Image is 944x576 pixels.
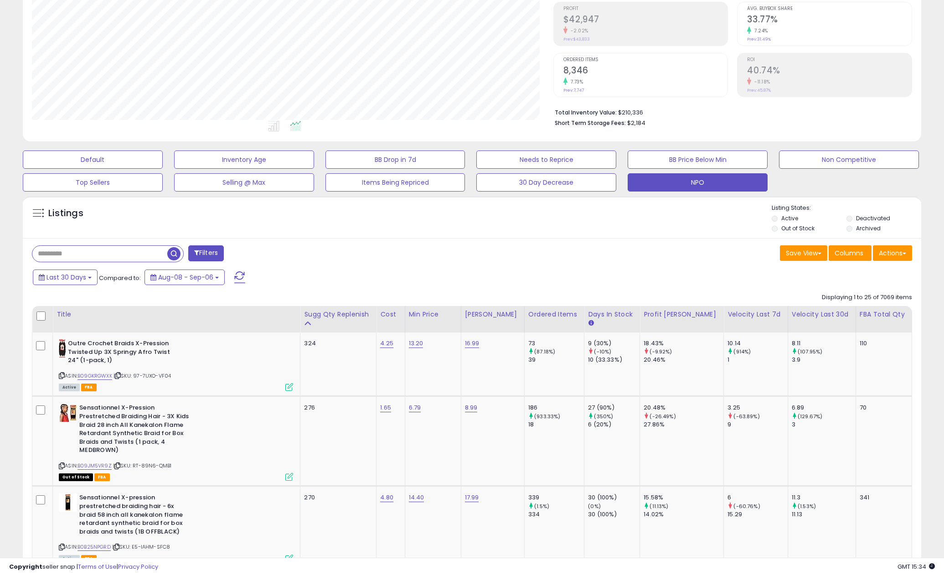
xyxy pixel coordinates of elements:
small: 7.73% [567,78,583,85]
small: Prev: 7,747 [563,88,584,93]
span: | SKU: E5-IAHM-SFC8 [112,543,170,550]
a: 1.65 [380,403,391,412]
a: 4.25 [380,339,393,348]
small: (-60.76%) [733,503,760,510]
button: Default [23,150,163,169]
button: Inventory Age [174,150,314,169]
b: Short Term Storage Fees: [555,119,626,127]
div: Velocity Last 7d [727,310,784,319]
div: Days In Stock [588,310,636,319]
div: ASIN: [59,404,293,480]
b: Sensationnel X-pression prestretched braiding hair - 6x braid 58 inch all kanekalon flame retarda... [79,493,190,538]
div: 18 [528,420,584,429]
h2: 33.77% [747,14,912,26]
div: 18.43% [644,339,723,348]
div: 270 [304,493,369,502]
small: (11.13%) [650,503,668,510]
div: 27 (90%) [588,404,640,412]
div: 20.48% [644,404,723,412]
span: $2,184 [627,119,645,127]
img: 31UAoL9NJJL._SL40_.jpg [59,493,77,512]
small: -2.02% [567,27,588,34]
div: Velocity Last 30d [792,310,852,319]
a: 17.99 [465,493,479,502]
a: 8.99 [465,403,478,412]
button: NPO [628,173,768,192]
button: Needs to Reprice [476,150,616,169]
div: 15.29 [727,510,788,519]
small: (107.95%) [798,348,822,355]
span: | SKU: 97-7UXO-VF04 [113,372,171,379]
div: Min Price [409,310,457,319]
small: Prev: 31.49% [747,36,771,42]
button: BB Price Below Min [628,150,768,169]
th: Please note that this number is a calculation based on your required days of coverage and your ve... [300,306,377,332]
strong: Copyright [9,562,42,571]
div: FBA Total Qty [860,310,908,319]
label: Archived [856,224,881,232]
div: 110 [860,339,905,348]
span: FBA [81,384,97,391]
b: Sensationnel X-Pression Prestretched Braiding Hair - 3X Kids Braid 28 inch All Kanekalon Flame Re... [79,404,190,457]
span: Profit [563,6,728,11]
span: FBA [94,473,110,481]
span: Aug-08 - Sep-06 [158,273,213,282]
span: Avg. Buybox Share [747,6,912,11]
small: (87.18%) [534,348,555,355]
li: $210,336 [555,106,905,117]
img: 413sgCrAfZL._SL40_.jpg [59,339,66,358]
h2: 40.74% [747,65,912,78]
small: -11.18% [751,78,770,85]
div: 27.86% [644,420,723,429]
small: Prev: $43,833 [563,36,590,42]
div: 10 (33.33%) [588,356,640,364]
div: 20.46% [644,356,723,364]
span: All listings that are currently out of stock and unavailable for purchase on Amazon [59,473,93,481]
button: Columns [829,245,872,261]
div: Title [57,310,296,319]
div: 30 (100%) [588,493,640,502]
button: Selling @ Max [174,173,314,192]
div: 70 [860,404,905,412]
small: Prev: 45.87% [747,88,771,93]
b: Outre Crochet Braids X-Pression Twisted Up 3X Springy Afro Twist 24" (1-pack, 1) [68,339,179,367]
div: Cost [380,310,401,319]
div: 276 [304,404,369,412]
span: Ordered Items [563,57,728,62]
label: Active [781,214,798,222]
small: (0%) [588,503,601,510]
button: Aug-08 - Sep-06 [144,270,225,285]
button: Top Sellers [23,173,163,192]
small: (-26.49%) [650,413,676,420]
div: 30 (100%) [588,510,640,519]
div: 39 [528,356,584,364]
p: Listing States: [772,204,921,213]
div: 341 [860,493,905,502]
div: 3.9 [792,356,856,364]
div: 339 [528,493,584,502]
div: seller snap | | [9,563,158,571]
button: 30 Day Decrease [476,173,616,192]
div: 6 (20%) [588,420,640,429]
button: Items Being Repriced [325,173,465,192]
div: 186 [528,404,584,412]
div: 11.3 [792,493,856,502]
div: 6.89 [792,404,856,412]
a: B09GKRGWXK [77,372,112,380]
div: 73 [528,339,584,348]
span: All listings currently available for purchase on Amazon [59,384,80,391]
a: Privacy Policy [118,562,158,571]
div: 3.25 [727,404,788,412]
span: 2025-10-7 15:34 GMT [898,562,935,571]
small: (-10%) [594,348,611,355]
img: 51hi2ztekwL._SL40_.jpg [59,404,77,422]
a: 14.40 [409,493,424,502]
small: (350%) [594,413,613,420]
small: Days In Stock. [588,319,593,327]
div: 1 [727,356,788,364]
div: ASIN: [59,339,293,390]
button: Last 30 Days [33,270,98,285]
small: (-63.89%) [733,413,759,420]
div: 9 [727,420,788,429]
a: 13.20 [409,339,423,348]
